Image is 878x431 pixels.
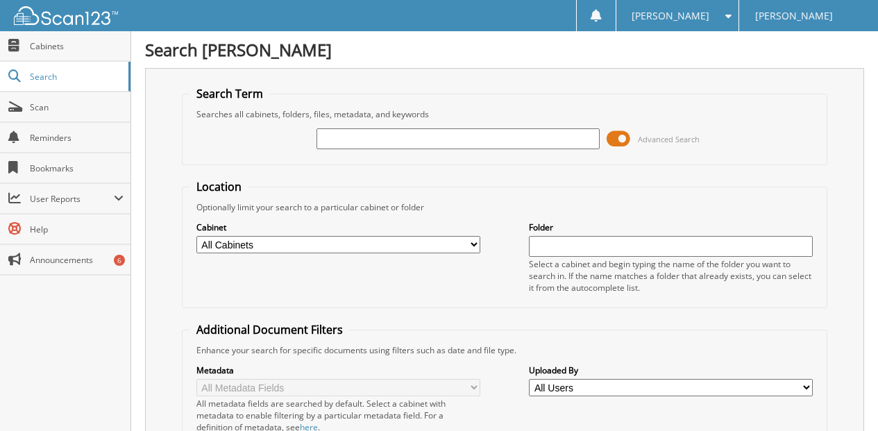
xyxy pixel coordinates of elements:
[14,6,118,25] img: scan123-logo-white.svg
[30,71,121,83] span: Search
[638,134,700,144] span: Advanced Search
[30,101,124,113] span: Scan
[189,108,820,120] div: Searches all cabinets, folders, files, metadata, and keywords
[189,322,350,337] legend: Additional Document Filters
[30,254,124,266] span: Announcements
[30,132,124,144] span: Reminders
[196,364,480,376] label: Metadata
[30,223,124,235] span: Help
[145,38,864,61] h1: Search [PERSON_NAME]
[529,258,813,294] div: Select a cabinet and begin typing the name of the folder you want to search in. If the name match...
[529,364,813,376] label: Uploaded By
[189,179,248,194] legend: Location
[189,201,820,213] div: Optionally limit your search to a particular cabinet or folder
[632,12,709,20] span: [PERSON_NAME]
[114,255,125,266] div: 6
[30,193,114,205] span: User Reports
[196,221,480,233] label: Cabinet
[809,364,878,431] iframe: Chat Widget
[30,40,124,52] span: Cabinets
[189,344,820,356] div: Enhance your search for specific documents using filters such as date and file type.
[30,162,124,174] span: Bookmarks
[755,12,833,20] span: [PERSON_NAME]
[189,86,270,101] legend: Search Term
[529,221,813,233] label: Folder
